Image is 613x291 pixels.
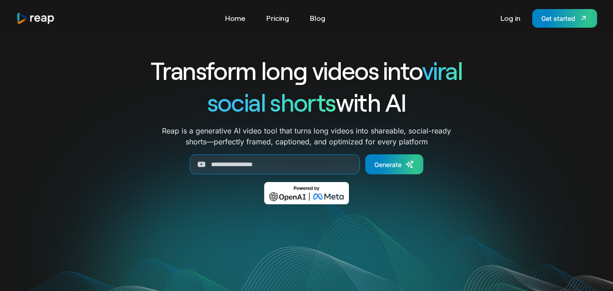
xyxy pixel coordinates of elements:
a: Get started [532,9,597,28]
h1: with AI [118,86,495,118]
a: Log in [496,11,525,25]
p: Reap is a generative AI video tool that turns long videos into shareable, social-ready shorts—per... [162,125,451,147]
a: Pricing [262,11,294,25]
h1: Transform long videos into [118,54,495,86]
span: viral [422,55,462,85]
div: Generate [374,160,402,169]
span: social shorts [207,87,336,117]
img: reap logo [16,12,55,25]
a: Blog [305,11,330,25]
div: Get started [541,14,575,23]
form: Generate Form [118,154,495,174]
a: Generate [365,154,423,174]
a: home [16,12,55,25]
a: Home [221,11,250,25]
img: Powered by OpenAI & Meta [264,182,349,204]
